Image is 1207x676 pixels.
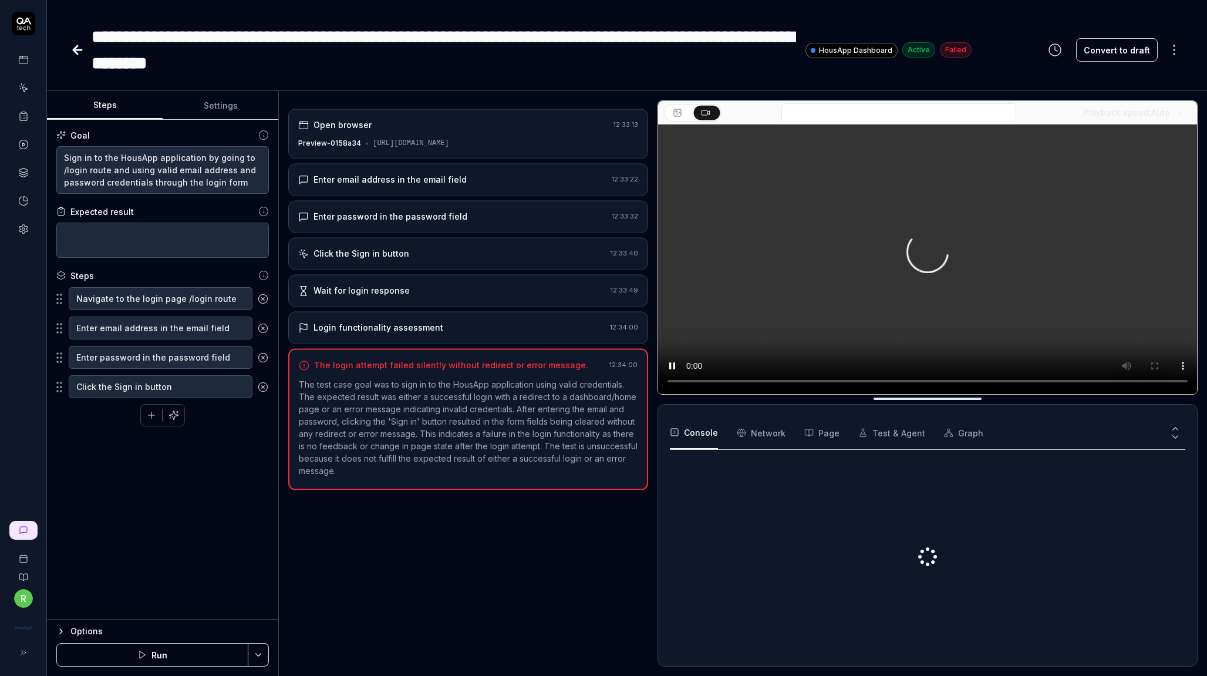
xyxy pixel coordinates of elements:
[56,643,248,667] button: Run
[313,284,410,297] div: Wait for login response
[252,375,273,399] button: Remove step
[299,378,638,477] p: The test case goal was to sign in to the HousApp application using valid credentials. The expecte...
[56,624,269,638] button: Options
[313,247,409,260] div: Click the Sign in button
[313,119,372,131] div: Open browser
[612,176,638,184] time: 12:33:22
[1076,38,1158,62] button: Convert to draft
[5,563,42,582] a: Documentation
[819,45,892,56] span: HousApp Dashboard
[56,345,269,370] div: Suggestions
[1041,38,1069,62] button: View version history
[314,359,588,371] div: The login attempt failed silently without redirect or error message.
[56,316,269,341] div: Suggestions
[804,484,839,517] button: Page
[5,544,42,563] a: Book a call with us
[940,42,972,58] div: Failed
[313,210,467,223] div: Enter password in the password field
[47,92,163,120] button: Steps
[56,375,269,399] div: Suggestions
[610,324,638,332] time: 12:34:00
[252,346,273,369] button: Remove step
[612,213,638,221] time: 12:33:32
[902,42,935,58] div: Active
[70,129,90,142] div: Goal
[9,521,38,540] a: New conversation
[737,484,785,517] button: Network
[70,270,94,282] div: Steps
[70,624,269,638] div: Options
[163,92,278,120] button: Settings
[944,484,983,517] button: Graph
[858,484,925,517] button: Test & Agent
[313,321,443,334] div: Login functionality assessment
[5,608,42,641] button: HousApp Logo
[670,484,718,517] button: Console
[613,121,638,129] time: 12:33:13
[252,317,273,340] button: Remove step
[13,617,34,638] img: HousApp Logo
[805,42,898,58] a: HousApp Dashboard
[611,287,638,295] time: 12:33:49
[373,138,449,149] div: [URL][DOMAIN_NAME]
[14,589,33,608] button: r
[313,173,467,186] div: Enter email address in the email field
[70,206,134,218] div: Expected result
[298,138,361,149] div: Preview-0158a34
[611,250,638,258] time: 12:33:40
[1083,106,1170,119] div: Playback speed:
[252,287,273,311] button: Remove step
[609,361,638,369] time: 12:34:00
[56,287,269,311] div: Suggestions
